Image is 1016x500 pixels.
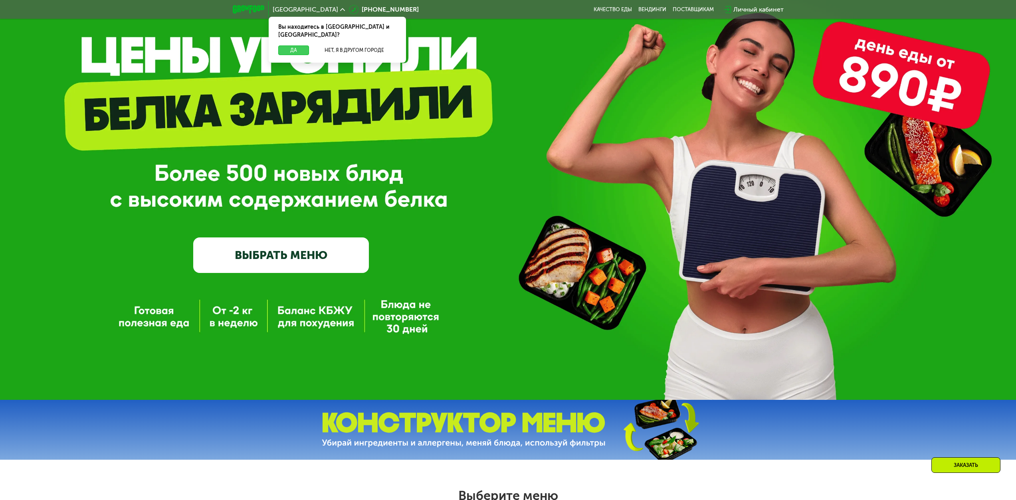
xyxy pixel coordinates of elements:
[273,6,338,13] span: [GEOGRAPHIC_DATA]
[594,6,632,13] a: Качество еды
[733,5,784,14] div: Личный кабинет
[673,6,714,13] div: поставщикам
[269,17,406,45] div: Вы находитесь в [GEOGRAPHIC_DATA] и [GEOGRAPHIC_DATA]?
[349,5,419,14] a: [PHONE_NUMBER]
[278,45,309,55] button: Да
[312,45,396,55] button: Нет, я в другом городе
[193,237,369,273] a: ВЫБРАТЬ МЕНЮ
[931,457,1000,473] div: Заказать
[638,6,666,13] a: Вендинги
